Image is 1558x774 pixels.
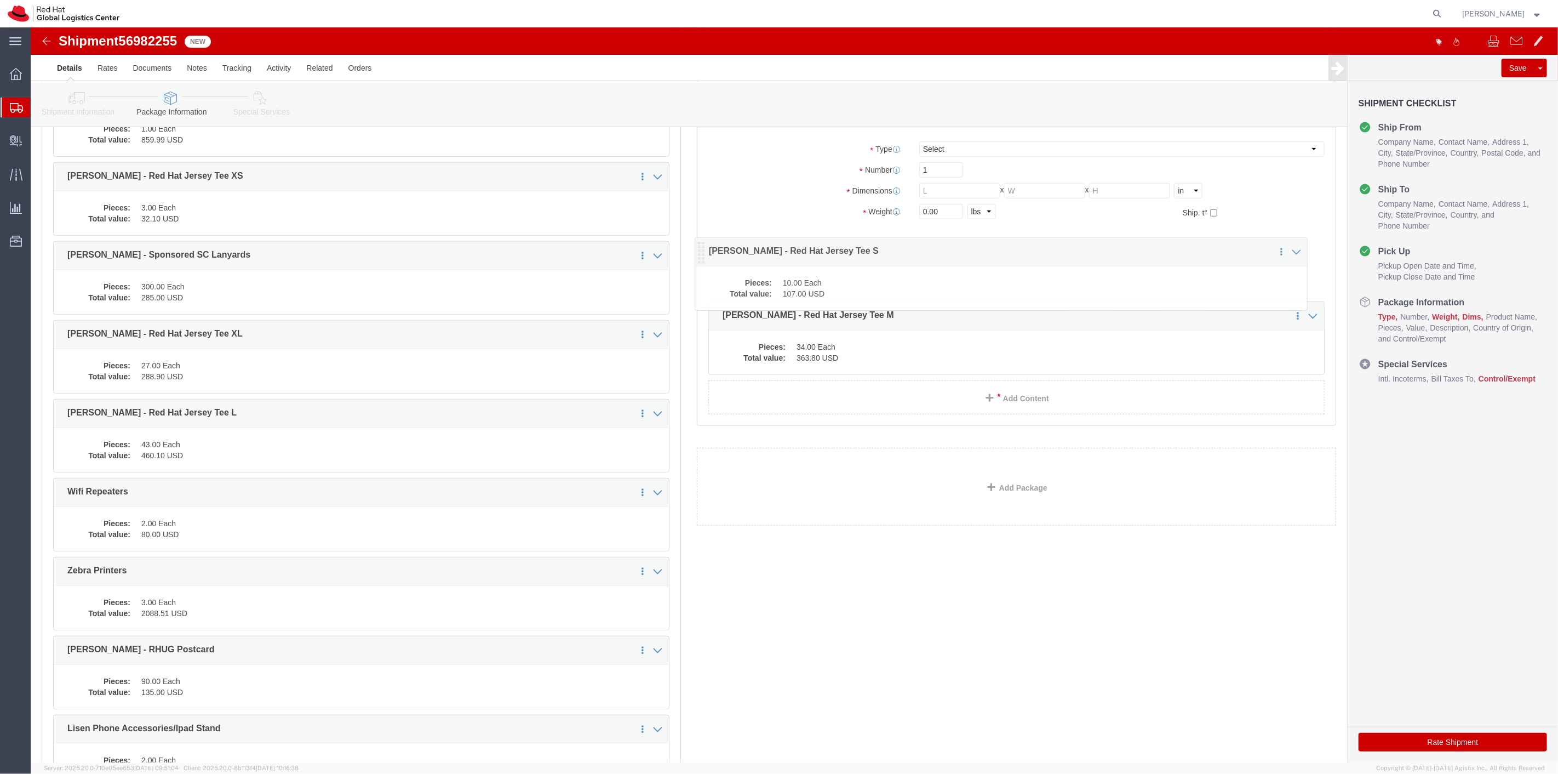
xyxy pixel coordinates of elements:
[8,5,119,22] img: logo
[1462,7,1543,20] button: [PERSON_NAME]
[134,765,179,771] span: [DATE] 09:51:04
[184,765,299,771] span: Client: 2025.20.0-8b113f4
[1376,764,1545,773] span: Copyright © [DATE]-[DATE] Agistix Inc., All Rights Reserved
[31,27,1558,762] iframe: FS Legacy Container
[1463,8,1525,20] span: Jason Alexander
[256,765,299,771] span: [DATE] 10:16:38
[44,765,179,771] span: Server: 2025.20.0-710e05ee653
